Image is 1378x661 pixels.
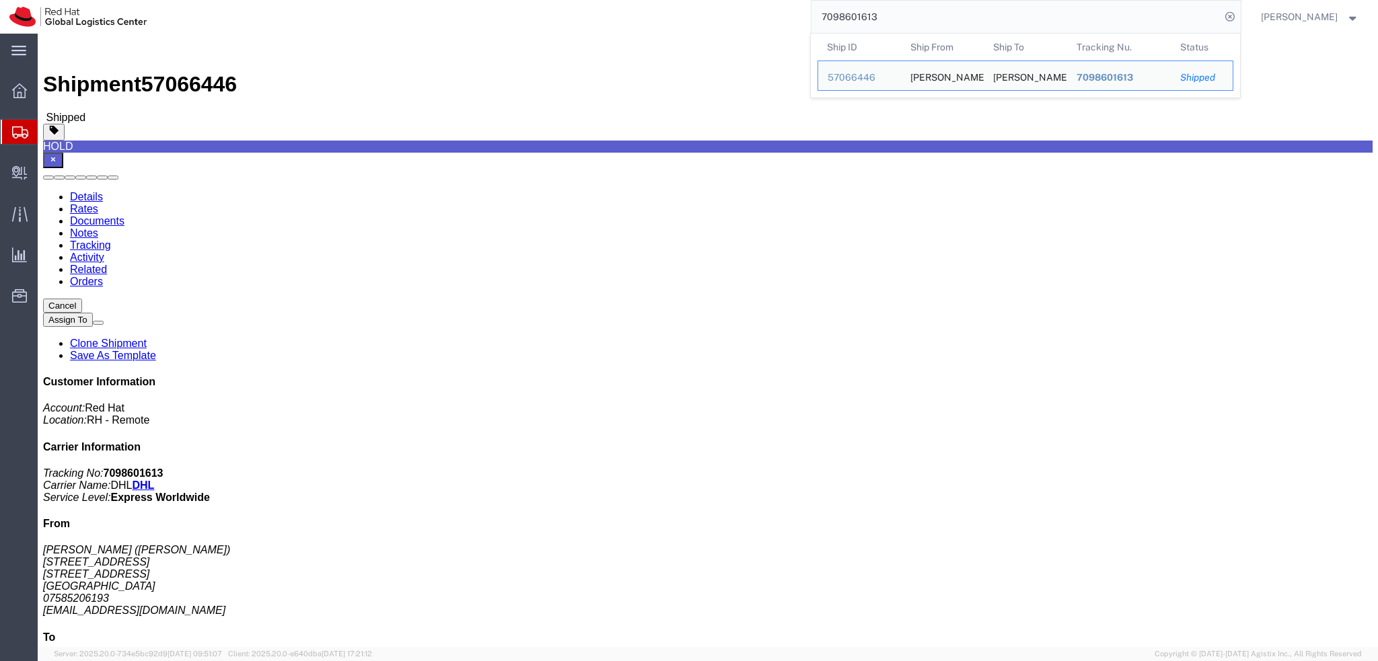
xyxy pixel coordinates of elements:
span: Filip Moravec [1261,9,1338,24]
th: Ship ID [818,34,901,61]
th: Ship From [900,34,984,61]
span: Server: 2025.20.0-734e5bc92d9 [54,650,222,658]
span: Client: 2025.20.0-e640dba [228,650,372,658]
div: Shipped [1180,71,1223,85]
div: 7098601613 [1076,71,1161,85]
span: Copyright © [DATE]-[DATE] Agistix Inc., All Rights Reserved [1155,648,1362,660]
th: Ship To [984,34,1067,61]
div: 57066446 [828,71,892,85]
span: 7098601613 [1076,72,1132,83]
span: [DATE] 17:21:12 [322,650,372,658]
img: logo [9,7,147,27]
button: [PERSON_NAME] [1260,9,1360,25]
input: Search for shipment number, reference number [811,1,1221,33]
iframe: FS Legacy Container [38,34,1378,647]
table: Search Results [818,34,1240,98]
th: Tracking Nu. [1066,34,1171,61]
div: Daniel Blinco [993,61,1058,90]
div: James Poole [910,61,974,90]
span: [DATE] 09:51:07 [168,650,222,658]
th: Status [1171,34,1233,61]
